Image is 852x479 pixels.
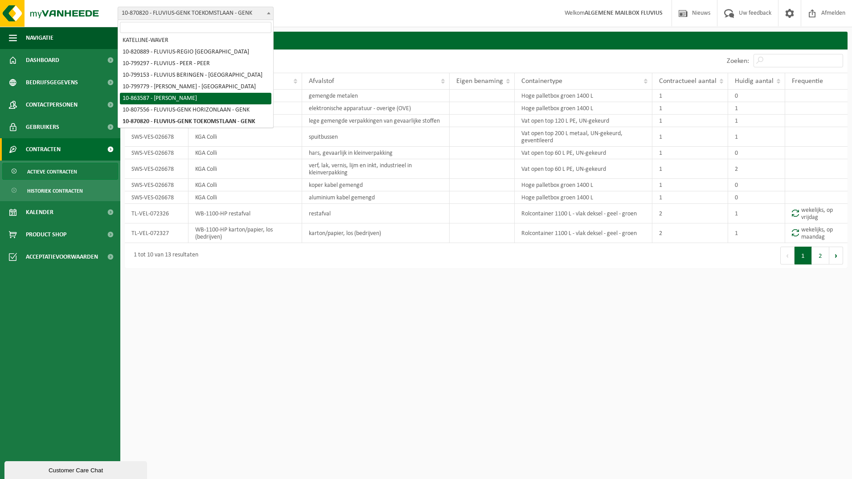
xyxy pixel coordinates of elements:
[2,163,118,180] a: Actieve contracten
[812,247,829,264] button: 2
[515,147,652,159] td: Vat open top 60 L PE, UN-gekeurd
[585,10,663,17] strong: ALGEMENE MAILBOX FLUVIUS
[120,70,271,81] li: 10-799153 - FLUVIUS BERINGEN - [GEOGRAPHIC_DATA]
[302,204,450,223] td: restafval
[120,46,271,58] li: 10-820889 - FLUVIUS-REGIO [GEOGRAPHIC_DATA]
[120,116,271,128] li: 10-870820 - FLUVIUS-GENK TOEKOMSTLAAN - GENK
[795,247,812,264] button: 1
[302,179,450,191] td: koper kabel gemengd
[515,191,652,204] td: Hoge palletbox groen 1400 L
[302,147,450,159] td: hars, gevaarlijk in kleinverpakking
[120,29,271,46] li: 10-890845 - FLUVIUS-MAATWERKBEDRIJF WEBO - SINT-KATELIJNE-WAVER
[728,204,785,223] td: 1
[728,102,785,115] td: 1
[188,159,302,179] td: KGA Colli
[829,247,843,264] button: Next
[129,248,198,264] div: 1 tot 10 van 13 resultaten
[652,147,728,159] td: 1
[302,127,450,147] td: spuitbussen
[785,204,848,223] td: wekelijks, op vrijdag
[309,78,334,85] span: Afvalstof
[26,116,59,138] span: Gebruikers
[728,191,785,204] td: 0
[26,49,59,71] span: Dashboard
[727,58,749,65] label: Zoeken:
[26,223,66,246] span: Product Shop
[728,127,785,147] td: 1
[515,223,652,243] td: Rolcontainer 1100 L - vlak deksel - geel - groen
[302,223,450,243] td: karton/papier, los (bedrijven)
[26,94,78,116] span: Contactpersonen
[125,32,848,49] h2: Contracten
[120,104,271,116] li: 10-807556 - FLUVIUS-GENK HORIZONLAAN - GENK
[26,246,98,268] span: Acceptatievoorwaarden
[302,115,450,127] td: lege gemengde verpakkingen van gevaarlijke stoffen
[120,81,271,93] li: 10-799779 - [PERSON_NAME] - [GEOGRAPHIC_DATA]
[188,191,302,204] td: KGA Colli
[118,7,274,20] span: 10-870820 - FLUVIUS-GENK TOEKOMSTLAAN - GENK
[188,179,302,191] td: KGA Colli
[515,204,652,223] td: Rolcontainer 1100 L - vlak deksel - geel - groen
[652,223,728,243] td: 2
[2,182,118,199] a: Historiek contracten
[302,159,450,179] td: verf, lak, vernis, lijm en inkt, industrieel in kleinverpakking
[515,127,652,147] td: Vat open top 200 L metaal, UN-gekeurd, geventileerd
[728,115,785,127] td: 1
[652,159,728,179] td: 1
[652,115,728,127] td: 1
[302,90,450,102] td: gemengde metalen
[652,127,728,147] td: 1
[652,179,728,191] td: 1
[728,147,785,159] td: 0
[26,27,53,49] span: Navigatie
[188,147,302,159] td: KGA Colli
[456,78,503,85] span: Eigen benaming
[515,90,652,102] td: Hoge palletbox groen 1400 L
[120,58,271,70] li: 10-799297 - FLUVIUS - PEER - PEER
[27,182,83,199] span: Historiek contracten
[652,204,728,223] td: 2
[652,102,728,115] td: 1
[785,223,848,243] td: wekelijks, op maandag
[188,204,302,223] td: WB-1100-HP restafval
[652,90,728,102] td: 1
[792,78,823,85] span: Frequentie
[302,191,450,204] td: aluminium kabel gemengd
[26,71,78,94] span: Bedrijfsgegevens
[728,90,785,102] td: 0
[521,78,562,85] span: Containertype
[515,115,652,127] td: Vat open top 120 L PE, UN-gekeurd
[26,201,53,223] span: Kalender
[4,459,149,479] iframe: chat widget
[125,159,188,179] td: SWS-VES-026678
[125,147,188,159] td: SWS-VES-026678
[735,78,774,85] span: Huidig aantal
[188,223,302,243] td: WB-1100-HP karton/papier, los (bedrijven)
[26,138,61,161] span: Contracten
[728,179,785,191] td: 0
[652,191,728,204] td: 1
[728,223,785,243] td: 1
[515,159,652,179] td: Vat open top 60 L PE, UN-gekeurd
[125,191,188,204] td: SWS-VES-026678
[780,247,795,264] button: Previous
[120,93,271,104] li: 10-863587 - [PERSON_NAME]
[515,102,652,115] td: Hoge palletbox groen 1400 L
[515,179,652,191] td: Hoge palletbox groen 1400 L
[27,163,77,180] span: Actieve contracten
[125,127,188,147] td: SWS-VES-026678
[188,127,302,147] td: KGA Colli
[118,7,273,20] span: 10-870820 - FLUVIUS-GENK TOEKOMSTLAAN - GENK
[125,223,188,243] td: TL-VEL-072327
[659,78,717,85] span: Contractueel aantal
[125,204,188,223] td: TL-VEL-072326
[125,179,188,191] td: SWS-VES-026678
[728,159,785,179] td: 2
[302,102,450,115] td: elektronische apparatuur - overige (OVE)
